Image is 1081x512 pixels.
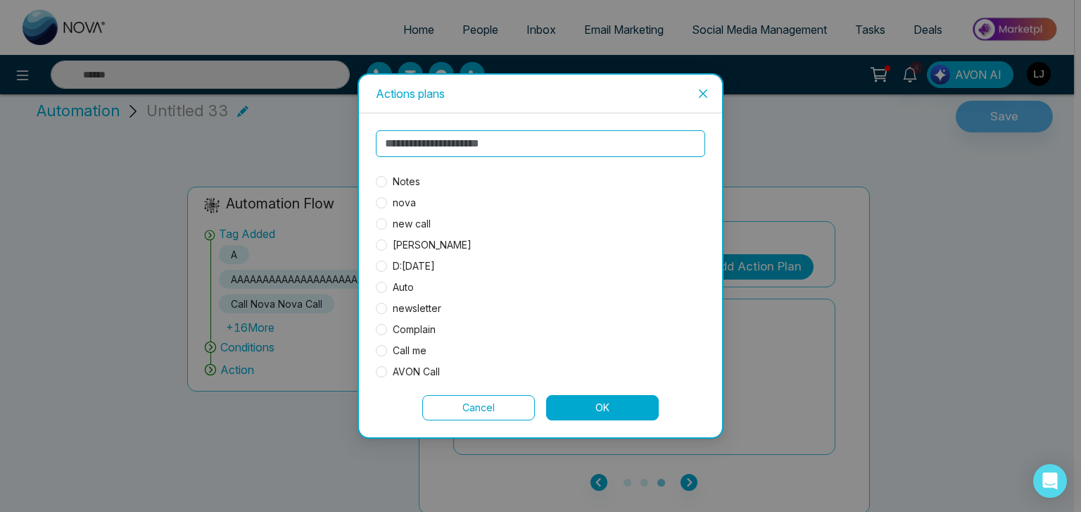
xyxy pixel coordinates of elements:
span: Auto [387,280,419,295]
button: Close [684,75,722,113]
div: Actions plans [376,86,705,101]
button: Cancel [422,395,535,420]
button: OK [546,395,659,420]
span: new call [387,216,436,232]
span: close [697,88,709,99]
span: [PERSON_NAME] [387,237,477,253]
span: newsletter [387,301,447,316]
span: D:[DATE] [387,258,441,274]
span: Call me [387,343,432,358]
span: Complain [387,322,441,337]
div: Open Intercom Messenger [1033,464,1067,498]
span: Notes [387,174,426,189]
span: nova [387,195,422,211]
span: AVON Call [387,364,445,380]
